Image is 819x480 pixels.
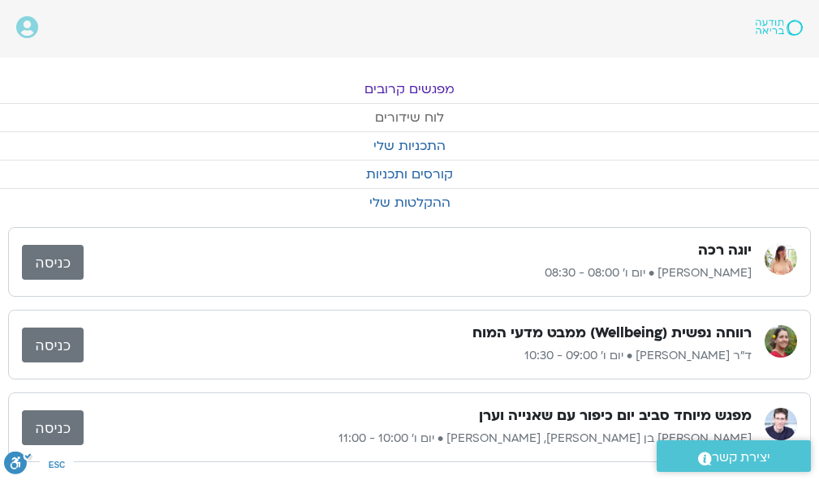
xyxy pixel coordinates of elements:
[22,328,84,362] a: כניסה
[765,325,797,358] img: ד"ר נועה אלבלדה
[479,406,752,426] h3: מפגש מיוחד סביב יום כיפור עם שאנייה וערן
[472,324,752,343] h3: רווחה נפשית (Wellbeing) ממבט מדעי המוח
[84,346,752,366] p: ד"ר [PERSON_NAME] • יום ו׳ 09:00 - 10:30
[84,429,752,448] p: [PERSON_NAME] בן [PERSON_NAME], [PERSON_NAME] • יום ו׳ 10:00 - 11:00
[22,410,84,445] a: כניסה
[765,242,797,275] img: ענת מיכאליס
[765,408,797,440] img: שאנייה כהן בן חיים, ערן טייכר
[657,440,811,472] a: יצירת קשר
[712,447,770,469] span: יצירת קשר
[84,264,752,283] p: [PERSON_NAME] • יום ו׳ 08:00 - 08:30
[698,241,752,260] h3: יוגה רכה
[22,245,84,280] a: כניסה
